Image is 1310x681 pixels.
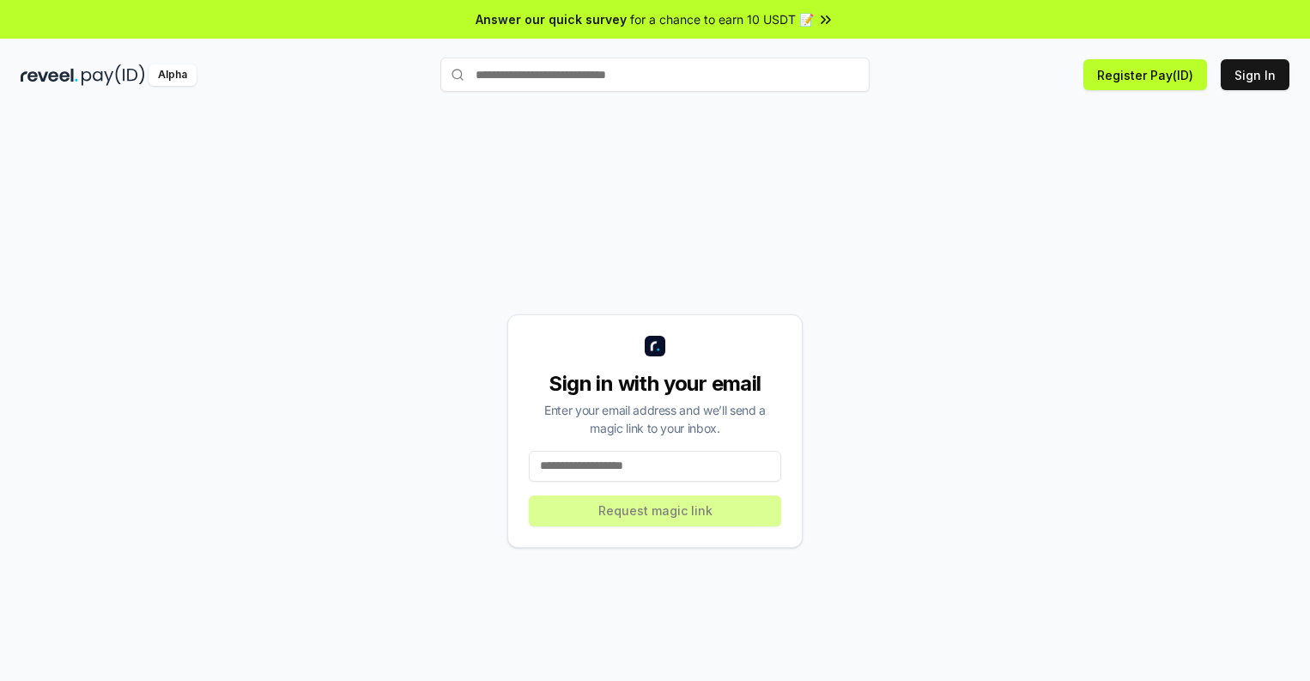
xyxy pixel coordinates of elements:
div: Enter your email address and we’ll send a magic link to your inbox. [529,401,781,437]
button: Sign In [1221,59,1289,90]
img: reveel_dark [21,64,78,86]
img: pay_id [82,64,145,86]
span: Answer our quick survey [476,10,627,28]
button: Register Pay(ID) [1083,59,1207,90]
div: Alpha [149,64,197,86]
img: logo_small [645,336,665,356]
div: Sign in with your email [529,370,781,398]
span: for a chance to earn 10 USDT 📝 [630,10,814,28]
